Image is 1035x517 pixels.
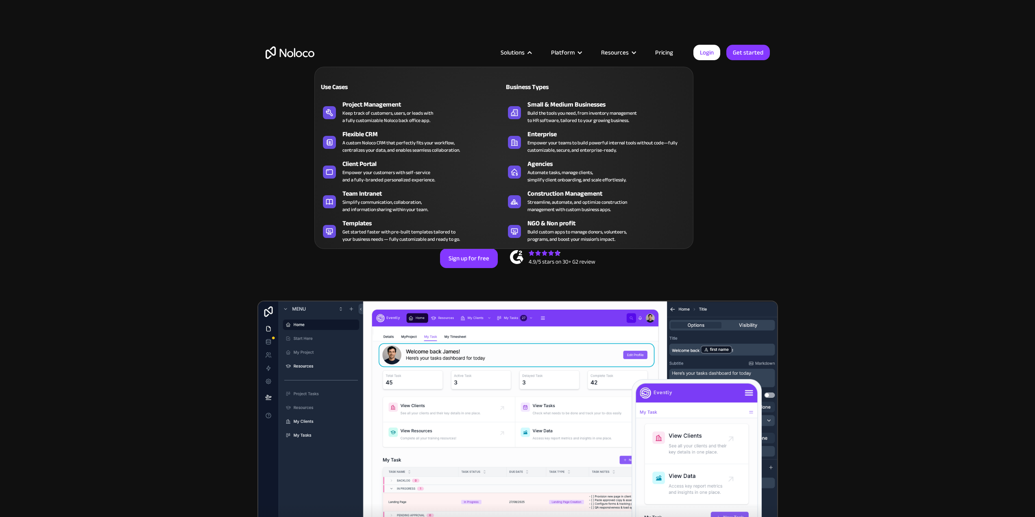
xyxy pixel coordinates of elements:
div: Project Management [342,100,508,109]
a: Construction ManagementStreamline, automate, and optimize constructionmanagement with custom busi... [504,187,689,215]
a: Login [693,45,720,60]
a: Sign up for free [440,249,498,268]
a: Use Cases [319,77,504,96]
div: NGO & Non profit [527,218,693,228]
div: Automate tasks, manage clients, simplify client onboarding, and scale effortlessly. [527,169,626,183]
div: Business Types [504,82,593,92]
div: Build the tools you need, from inventory management to HR software, tailored to your growing busi... [527,109,637,124]
a: Small & Medium BusinessesBuild the tools you need, from inventory managementto HR software, tailo... [504,98,689,126]
a: EnterpriseEmpower your teams to build powerful internal tools without code—fully customizable, se... [504,128,689,155]
div: Streamline, automate, and optimize construction management with custom business apps. [527,199,627,213]
a: Flexible CRMA custom Noloco CRM that perfectly fits your workflow,centralizes your data, and enab... [319,128,504,155]
div: Flexible CRM [342,129,508,139]
div: Keep track of customers, users, or leads with a fully customizable Noloco back office app. [342,109,433,124]
a: Business Types [504,77,689,96]
div: Resources [591,47,645,58]
a: AgenciesAutomate tasks, manage clients,simplify client onboarding, and scale effortlessly. [504,157,689,185]
a: Pricing [645,47,683,58]
div: Resources [601,47,629,58]
div: Construction Management [527,189,693,199]
div: Team Intranet [342,189,508,199]
div: Build custom apps to manage donors, volunteers, programs, and boost your mission’s impact. [527,228,627,243]
div: Enterprise [527,129,693,139]
h1: Custom No-Code Business Apps Platform [266,106,770,112]
div: Templates [342,218,508,228]
a: Project ManagementKeep track of customers, users, or leads witha fully customizable Noloco back o... [319,98,504,126]
div: Agencies [527,159,693,169]
a: home [266,46,314,59]
div: Platform [541,47,591,58]
div: Use Cases [319,82,408,92]
nav: Solutions [314,55,693,249]
div: Solutions [501,47,525,58]
div: Solutions [490,47,541,58]
div: Platform [551,47,575,58]
div: Simplify communication, collaboration, and information sharing within your team. [342,199,428,213]
a: Get started [726,45,770,60]
a: NGO & Non profitBuild custom apps to manage donors, volunteers,programs, and boost your mission’s... [504,217,689,244]
a: TemplatesGet started faster with pre-built templates tailored toyour business needs — fully custo... [319,217,504,244]
div: Empower your customers with self-service and a fully-branded personalized experience. [342,169,435,183]
div: A custom Noloco CRM that perfectly fits your workflow, centralizes your data, and enables seamles... [342,139,460,154]
div: Get started faster with pre-built templates tailored to your business needs — fully customizable ... [342,228,460,243]
div: Small & Medium Businesses [527,100,693,109]
div: Client Portal [342,159,508,169]
h2: Business Apps for Teams [266,120,770,185]
a: Team IntranetSimplify communication, collaboration,and information sharing within your team. [319,187,504,215]
a: Client PortalEmpower your customers with self-serviceand a fully-branded personalized experience. [319,157,504,185]
div: Empower your teams to build powerful internal tools without code—fully customizable, secure, and ... [527,139,685,154]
